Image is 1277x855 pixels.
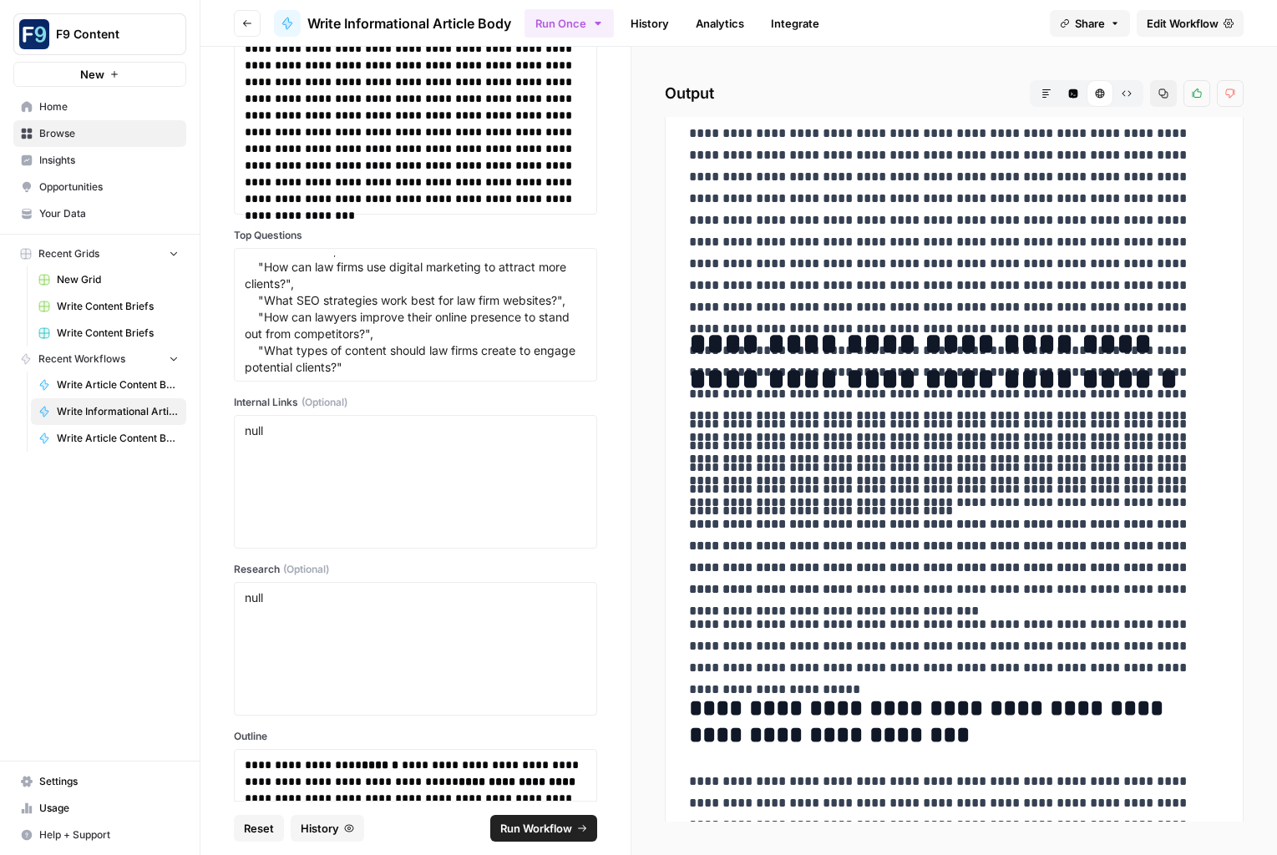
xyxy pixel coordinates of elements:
span: Settings [39,774,179,789]
a: Opportunities [13,174,186,200]
a: History [621,10,679,37]
label: Internal Links [234,395,597,410]
button: Recent Workflows [13,347,186,372]
a: Write Article Content Brief [31,425,186,452]
a: Settings [13,768,186,795]
a: Write Informational Article Body [274,10,511,37]
button: Run Once [524,9,614,38]
textarea: null [245,589,586,708]
span: Help + Support [39,827,179,842]
a: Integrate [761,10,829,37]
span: Home [39,99,179,114]
h2: Output [665,80,1244,107]
textarea: "What are the most effective ways for lawyers to grow their law firm online?", "How can law firms... [245,255,586,374]
button: Run Workflow [490,815,597,842]
a: Home [13,94,186,120]
button: Reset [234,815,284,842]
span: Recent Workflows [38,352,125,367]
a: Analytics [686,10,754,37]
a: Usage [13,795,186,822]
span: Write Informational Article Body [307,13,511,33]
span: New [80,66,104,83]
span: Insights [39,153,179,168]
span: Usage [39,801,179,816]
span: Edit Workflow [1147,15,1219,32]
span: (Optional) [302,395,347,410]
span: Browse [39,126,179,141]
span: Your Data [39,206,179,221]
span: Write Informational Article Body [57,404,179,419]
button: Workspace: F9 Content [13,13,186,55]
label: Research [234,562,597,577]
a: Write Article Content Brief [31,372,186,398]
a: Insights [13,147,186,174]
span: History [301,820,339,837]
label: Top Questions [234,228,597,243]
span: Write Article Content Brief [57,431,179,446]
button: Help + Support [13,822,186,848]
span: Run Workflow [500,820,572,837]
span: New Grid [57,272,179,287]
a: Your Data [13,200,186,227]
a: New Grid [31,266,186,293]
span: Write Content Briefs [57,299,179,314]
span: Write Content Briefs [57,326,179,341]
span: (Optional) [283,562,329,577]
a: Browse [13,120,186,147]
button: Recent Grids [13,241,186,266]
button: Share [1050,10,1130,37]
a: Edit Workflow [1137,10,1244,37]
span: F9 Content [56,26,157,43]
span: Write Article Content Brief [57,377,179,392]
span: Reset [244,820,274,837]
button: New [13,62,186,87]
button: History [291,815,364,842]
span: Recent Grids [38,246,99,261]
a: Write Content Briefs [31,320,186,347]
img: F9 Content Logo [19,19,49,49]
a: Write Informational Article Body [31,398,186,425]
a: Write Content Briefs [31,293,186,320]
textarea: null [245,422,586,541]
span: Opportunities [39,180,179,195]
label: Outline [234,729,597,744]
span: Share [1075,15,1105,32]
